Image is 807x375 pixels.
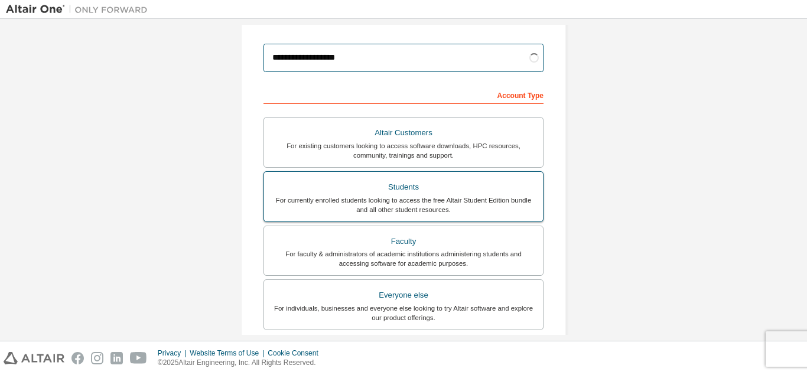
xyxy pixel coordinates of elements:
[271,141,536,160] div: For existing customers looking to access software downloads, HPC resources, community, trainings ...
[271,125,536,141] div: Altair Customers
[158,348,190,358] div: Privacy
[271,195,536,214] div: For currently enrolled students looking to access the free Altair Student Edition bundle and all ...
[271,233,536,250] div: Faculty
[263,85,544,104] div: Account Type
[271,179,536,195] div: Students
[268,348,325,358] div: Cookie Consent
[271,249,536,268] div: For faculty & administrators of academic institutions administering students and accessing softwa...
[130,352,147,364] img: youtube.svg
[271,287,536,304] div: Everyone else
[4,352,64,364] img: altair_logo.svg
[110,352,123,364] img: linkedin.svg
[158,358,326,368] p: © 2025 Altair Engineering, Inc. All Rights Reserved.
[6,4,154,15] img: Altair One
[271,304,536,322] div: For individuals, businesses and everyone else looking to try Altair software and explore our prod...
[190,348,268,358] div: Website Terms of Use
[71,352,84,364] img: facebook.svg
[91,352,103,364] img: instagram.svg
